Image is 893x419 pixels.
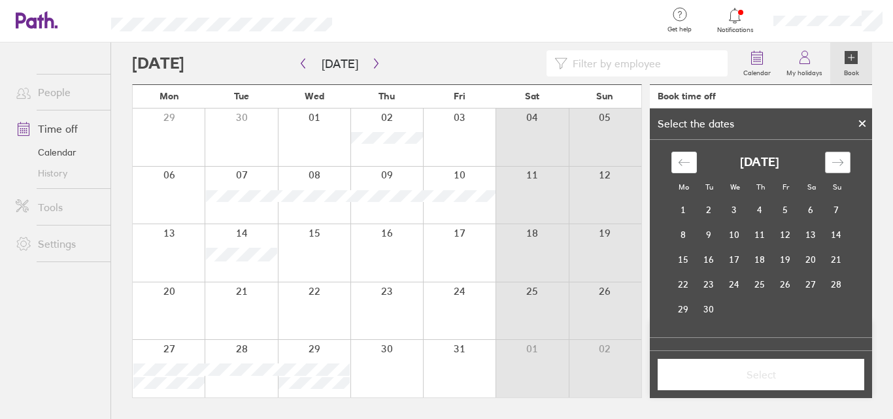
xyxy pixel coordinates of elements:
td: Monday, September 15, 2025 [671,247,696,272]
div: Move backward to switch to the previous month. [671,152,697,173]
td: Friday, September 19, 2025 [773,247,798,272]
small: We [730,182,740,192]
td: Saturday, September 20, 2025 [798,247,824,272]
td: Tuesday, September 16, 2025 [696,247,722,272]
td: Saturday, September 6, 2025 [798,197,824,222]
span: Wed [305,91,324,101]
td: Wednesday, September 24, 2025 [722,272,747,297]
small: Su [833,182,841,192]
td: Thursday, September 18, 2025 [747,247,773,272]
small: Th [756,182,765,192]
a: Time off [5,116,110,142]
span: Sat [525,91,539,101]
strong: [DATE] [740,156,779,169]
input: Filter by employee [567,51,720,76]
span: Thu [379,91,395,101]
span: Select [667,369,855,380]
td: Thursday, September 4, 2025 [747,197,773,222]
td: Monday, September 22, 2025 [671,272,696,297]
a: Settings [5,231,110,257]
label: Calendar [735,65,779,77]
span: Get help [658,25,701,33]
label: Book [836,65,867,77]
td: Friday, September 26, 2025 [773,272,798,297]
small: Tu [705,182,713,192]
a: People [5,79,110,105]
div: Calendar [657,140,865,337]
a: Tools [5,194,110,220]
a: Calendar [5,142,110,163]
span: Sun [596,91,613,101]
span: Tue [234,91,249,101]
td: Sunday, September 14, 2025 [824,222,849,247]
button: Select [658,359,864,390]
span: Fri [454,91,465,101]
td: Saturday, September 27, 2025 [798,272,824,297]
td: Monday, September 8, 2025 [671,222,696,247]
div: Book time off [658,91,716,101]
label: My holidays [779,65,830,77]
td: Sunday, September 21, 2025 [824,247,849,272]
td: Wednesday, September 10, 2025 [722,222,747,247]
a: Notifications [714,7,756,34]
a: Book [830,42,872,84]
td: Wednesday, September 3, 2025 [722,197,747,222]
div: Move forward to switch to the next month. [825,152,851,173]
span: Mon [160,91,179,101]
td: Thursday, September 11, 2025 [747,222,773,247]
td: Monday, September 1, 2025 [671,197,696,222]
span: Notifications [714,26,756,34]
td: Tuesday, September 30, 2025 [696,297,722,322]
small: Sa [807,182,816,192]
td: Wednesday, September 17, 2025 [722,247,747,272]
td: Thursday, September 25, 2025 [747,272,773,297]
td: Friday, September 5, 2025 [773,197,798,222]
td: Sunday, September 28, 2025 [824,272,849,297]
a: My holidays [779,42,830,84]
button: [DATE] [311,53,369,75]
small: Mo [679,182,689,192]
td: Monday, September 29, 2025 [671,297,696,322]
td: Friday, September 12, 2025 [773,222,798,247]
div: Select the dates [650,118,742,129]
td: Sunday, September 7, 2025 [824,197,849,222]
a: Calendar [735,42,779,84]
small: Fr [783,182,789,192]
td: Tuesday, September 9, 2025 [696,222,722,247]
td: Saturday, September 13, 2025 [798,222,824,247]
a: History [5,163,110,184]
td: Tuesday, September 23, 2025 [696,272,722,297]
td: Tuesday, September 2, 2025 [696,197,722,222]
